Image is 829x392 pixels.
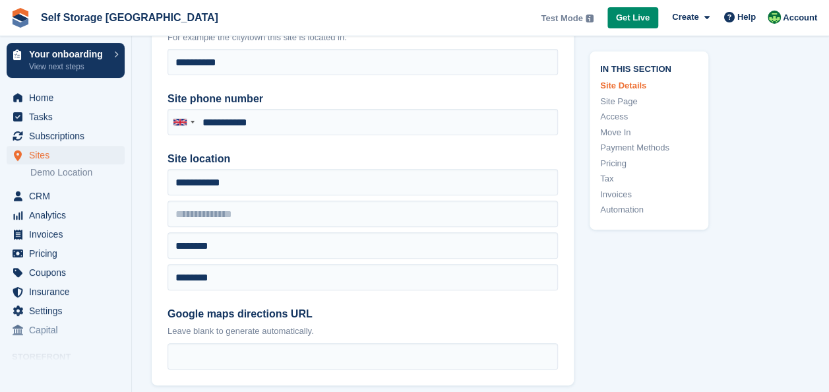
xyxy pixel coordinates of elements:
span: Capital [29,321,108,339]
span: Invoices [29,225,108,244]
span: Account [783,11,817,24]
img: stora-icon-8386f47178a22dfd0bd8f6a31ec36ba5ce8667c1dd55bd0f319d3a0aa187defe.svg [11,8,30,28]
a: menu [7,321,125,339]
p: Leave blank to generate automatically. [168,325,558,338]
a: Site Details [600,80,698,93]
a: menu [7,282,125,301]
a: menu [7,187,125,205]
span: Storefront [12,350,131,364]
label: Google maps directions URL [168,306,558,322]
a: Automation [600,204,698,217]
a: menu [7,263,125,282]
a: Invoices [600,188,698,201]
a: menu [7,127,125,145]
span: In this section [600,62,698,75]
span: Pricing [29,244,108,263]
span: Settings [29,302,108,320]
a: Access [600,111,698,124]
span: Insurance [29,282,108,301]
span: Home [29,88,108,107]
span: Create [672,11,698,24]
a: Pricing [600,157,698,170]
span: Tasks [29,108,108,126]
a: Site Page [600,95,698,108]
a: Move In [600,126,698,139]
img: icon-info-grey-7440780725fd019a000dd9b08b2336e03edf1995a4989e88bcd33f0948082b44.svg [586,15,594,22]
a: Demo Location [30,166,125,179]
a: menu [7,108,125,126]
a: Get Live [607,7,658,29]
span: Get Live [616,11,650,24]
span: Analytics [29,206,108,224]
p: For example the city/town this site is located in. [168,31,558,44]
a: menu [7,206,125,224]
img: Mackenzie Wells [768,11,781,24]
label: Site location [168,151,558,167]
a: menu [7,244,125,263]
a: Your onboarding View next steps [7,43,125,78]
span: Coupons [29,263,108,282]
p: View next steps [29,61,107,73]
p: Your onboarding [29,49,107,59]
div: United Kingdom: +44 [168,110,199,135]
a: menu [7,88,125,107]
a: Self Storage [GEOGRAPHIC_DATA] [36,7,224,28]
span: Sites [29,146,108,164]
a: menu [7,225,125,244]
a: menu [7,146,125,164]
label: Site phone number [168,91,558,107]
span: CRM [29,187,108,205]
a: menu [7,302,125,320]
a: Tax [600,173,698,186]
span: Help [737,11,756,24]
a: Payment Methods [600,142,698,155]
span: Test Mode [541,12,582,25]
span: Subscriptions [29,127,108,145]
